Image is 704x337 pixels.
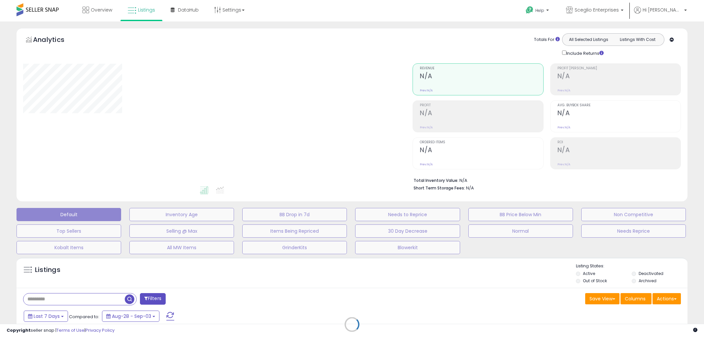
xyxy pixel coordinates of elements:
[91,7,112,13] span: Overview
[564,35,613,44] button: All Selected Listings
[420,125,433,129] small: Prev: N/A
[468,208,573,221] button: BB Price Below Min
[242,208,347,221] button: BB Drop in 7d
[557,88,570,92] small: Prev: N/A
[420,88,433,92] small: Prev: N/A
[129,241,234,254] button: All MW Items
[557,162,570,166] small: Prev: N/A
[17,224,121,238] button: Top Sellers
[581,224,686,238] button: Needs Reprice
[535,8,544,13] span: Help
[468,224,573,238] button: Normal
[557,67,681,70] span: Profit [PERSON_NAME]
[138,7,155,13] span: Listings
[420,109,543,118] h2: N/A
[178,7,199,13] span: DataHub
[355,224,460,238] button: 30 Day Decrease
[557,72,681,81] h2: N/A
[414,185,465,191] b: Short Term Storage Fees:
[534,37,560,43] div: Totals For
[525,6,534,14] i: Get Help
[613,35,662,44] button: Listings With Cost
[420,72,543,81] h2: N/A
[7,327,115,334] div: seller snap | |
[557,104,681,107] span: Avg. Buybox Share
[17,208,121,221] button: Default
[581,208,686,221] button: Non Competitive
[575,7,619,13] span: Sceglio Enterprises
[355,241,460,254] button: Blowerkit
[420,162,433,166] small: Prev: N/A
[634,7,687,21] a: Hi [PERSON_NAME]
[414,178,458,183] b: Total Inventory Value:
[420,146,543,155] h2: N/A
[129,224,234,238] button: Selling @ Max
[420,104,543,107] span: Profit
[520,1,555,21] a: Help
[557,141,681,144] span: ROI
[557,125,570,129] small: Prev: N/A
[242,241,347,254] button: GrinderKits
[420,141,543,144] span: Ordered Items
[557,109,681,118] h2: N/A
[33,35,77,46] h5: Analytics
[17,241,121,254] button: Kobalt Items
[7,327,31,333] strong: Copyright
[414,176,676,184] li: N/A
[557,146,681,155] h2: N/A
[557,49,612,57] div: Include Returns
[355,208,460,221] button: Needs to Reprice
[643,7,682,13] span: Hi [PERSON_NAME]
[129,208,234,221] button: Inventory Age
[466,185,474,191] span: N/A
[242,224,347,238] button: Items Being Repriced
[420,67,543,70] span: Revenue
